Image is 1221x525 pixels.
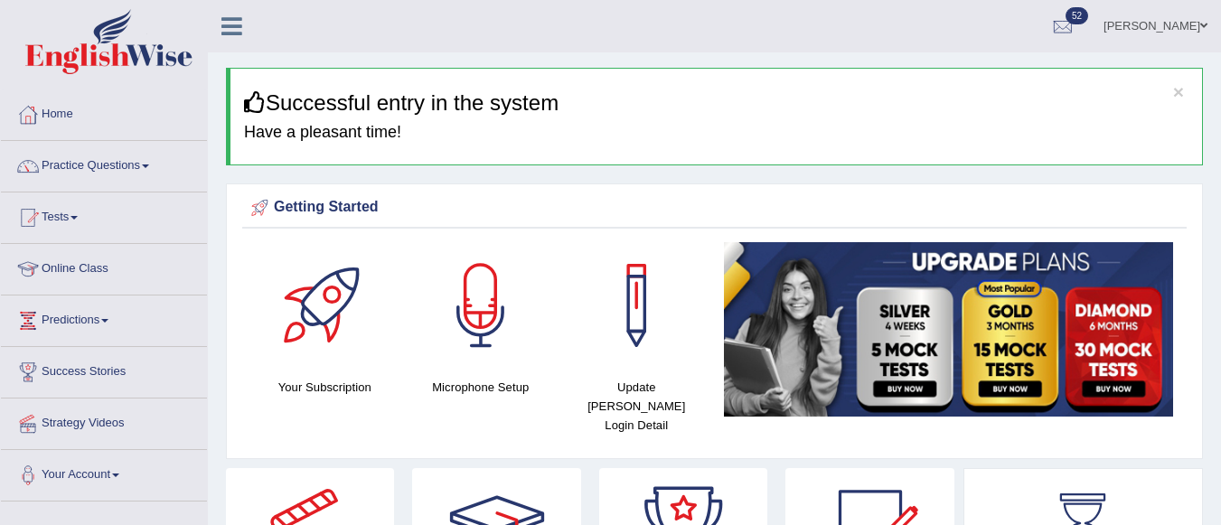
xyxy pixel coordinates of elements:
a: Practice Questions [1,141,207,186]
span: 52 [1066,7,1088,24]
div: Getting Started [247,194,1182,221]
a: Online Class [1,244,207,289]
h4: Microphone Setup [412,378,550,397]
a: Tests [1,192,207,238]
h3: Successful entry in the system [244,91,1188,115]
a: Strategy Videos [1,398,207,444]
a: Your Account [1,450,207,495]
img: small5.jpg [724,242,1174,417]
h4: Your Subscription [256,378,394,397]
a: Home [1,89,207,135]
a: Success Stories [1,347,207,392]
h4: Have a pleasant time! [244,124,1188,142]
button: × [1173,82,1184,101]
h4: Update [PERSON_NAME] Login Detail [568,378,706,435]
a: Predictions [1,295,207,341]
